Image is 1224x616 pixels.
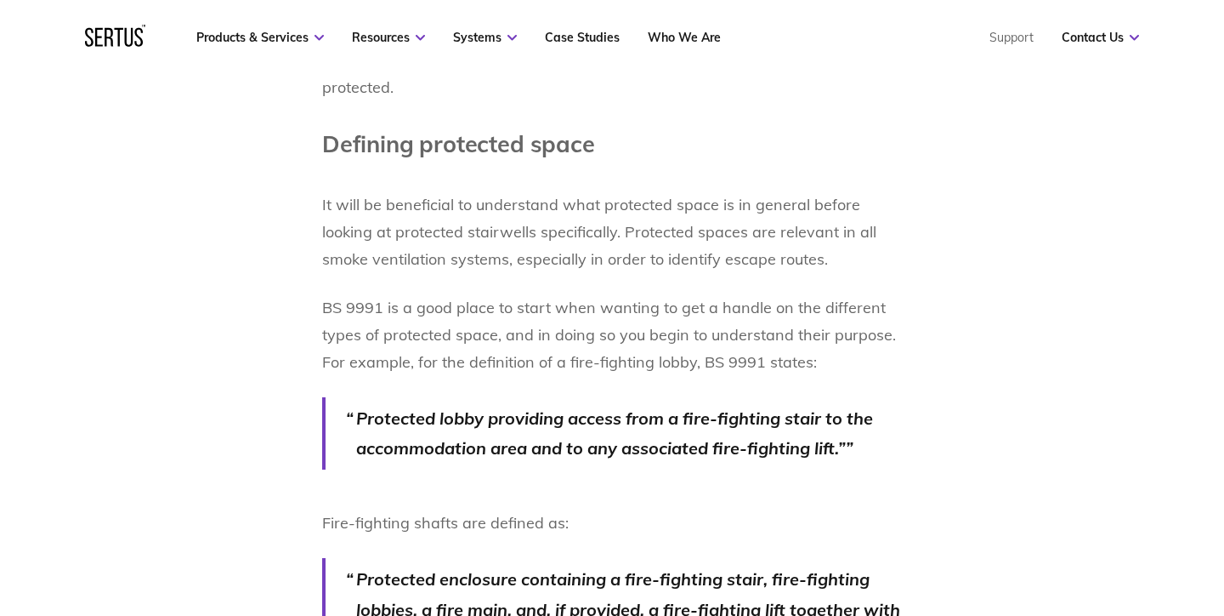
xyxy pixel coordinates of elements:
a: Support [989,30,1034,45]
p: Fire-fighting shafts are defined as: [322,510,902,537]
a: Contact Us [1062,30,1139,45]
a: Who We Are [648,30,721,45]
p: BS 9991 is a good place to start when wanting to get a handle on the different types of protected... [322,294,902,376]
a: Case Studies [545,30,620,45]
a: Systems [453,30,517,45]
p: It will be beneficial to understand what protected space is in general before looking at protecte... [322,164,902,273]
a: Products & Services [196,30,324,45]
p: Protected lobby providing access from a fire-fighting stair to the accommodation area and to any ... [356,403,902,464]
h1: Defining protected space [322,123,902,164]
a: Resources [352,30,425,45]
